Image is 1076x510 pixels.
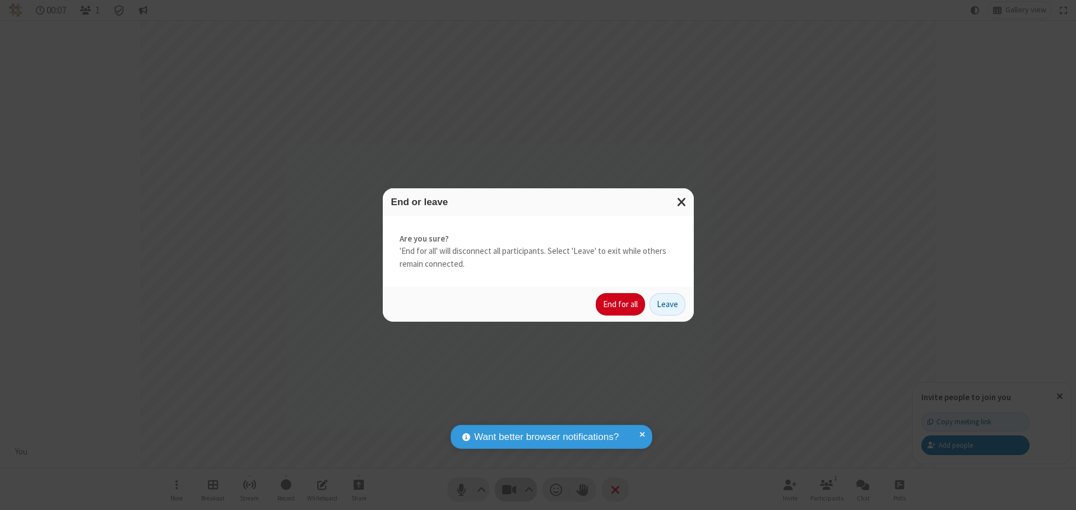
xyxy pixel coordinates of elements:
button: Close modal [670,188,694,216]
strong: Are you sure? [400,233,677,245]
div: 'End for all' will disconnect all participants. Select 'Leave' to exit while others remain connec... [383,216,694,288]
span: Want better browser notifications? [474,430,619,444]
button: End for all [596,293,645,316]
h3: End or leave [391,197,685,207]
button: Leave [650,293,685,316]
